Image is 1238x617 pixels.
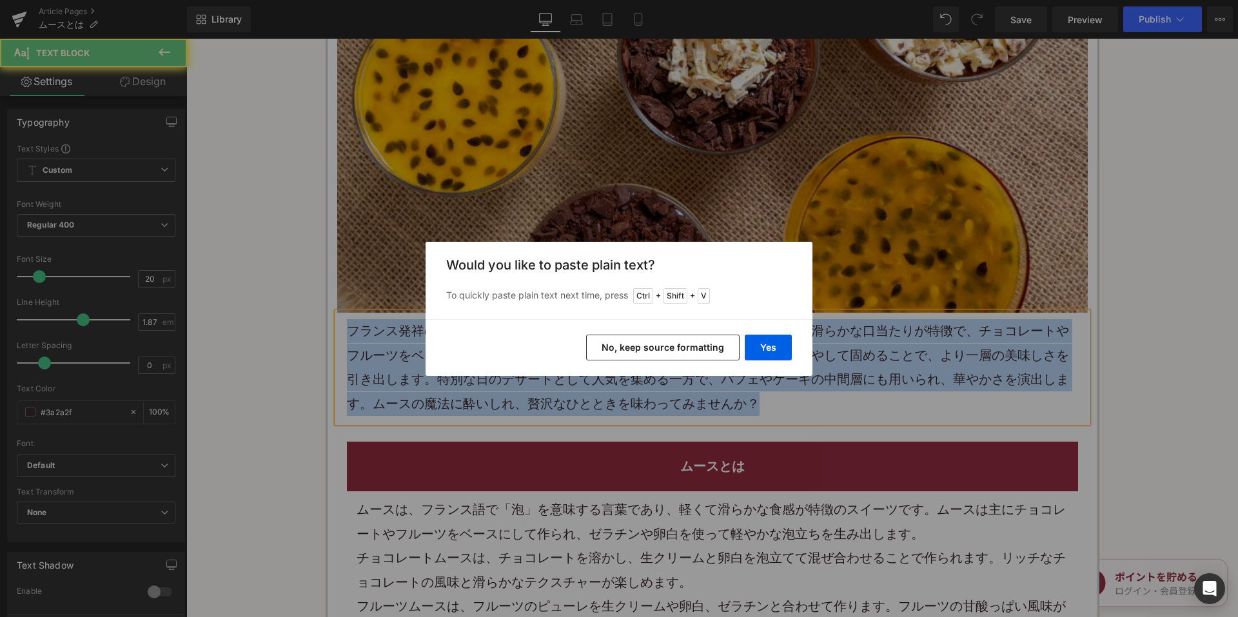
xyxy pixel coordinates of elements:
[161,309,212,324] a: フルーツ
[586,333,625,348] a: ケーキ
[170,507,882,556] p: チョコレートムースは、チョコレートを溶かし、生クリームと卵白を泡立てて混ぜ合わせることで作られます。リッチなチョコレートの風味と滑らかなテクスチャーが楽しめます。
[446,257,792,273] h3: Would you like to paste plain text?
[380,284,418,300] a: ムース
[792,284,870,300] a: チョコレート
[170,459,882,507] p: ムースは、フランス語で「泡」を意味する言葉であり、軽くて滑らかな食感が特徴の です。ムースは主にチョコレートやフルーツをベースにして作られ、ゼラチンや卵白を使って軽やかな泡立ちを生み出します。
[1194,573,1225,604] div: Open Intercom Messenger
[161,280,892,377] p: フランス発祥の魅惑的なデザート、「 」についてご紹介します。軽やかで滑らかな口当たりが特徴で、 や をベースにしたバリエーション豊かな味わいが楽しめます。冷蔵庫で冷やして固めることで、より一層の...
[586,335,740,360] button: No, keep source formatting
[351,560,402,575] a: ピューレ
[745,335,792,360] button: Yes
[663,288,687,304] span: Shift
[633,288,653,304] span: Ctrl
[656,289,661,302] span: +
[446,288,792,304] p: To quickly paste plain text next time, press
[690,289,695,302] span: +
[170,556,882,604] p: フルーツムースは、フルーツの を生クリームや卵白、ゼラチンと合わせて作ります。フルーツの甘酸っぱい風味が活きた爽やかなデザートです。
[170,416,882,440] h2: ムースとは
[660,463,712,478] a: スイーツ
[698,288,710,304] span: V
